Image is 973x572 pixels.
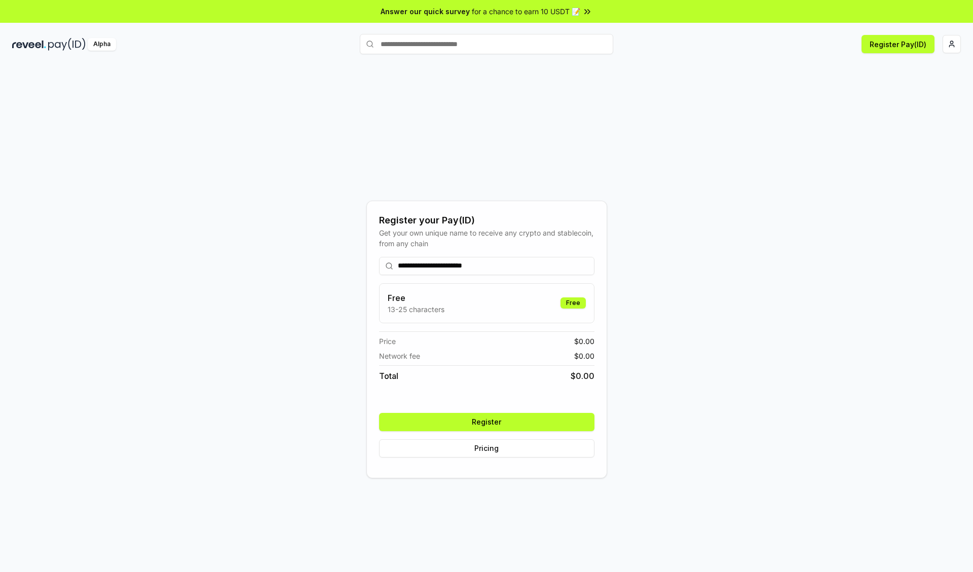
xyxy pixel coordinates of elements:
[388,304,444,315] p: 13-25 characters
[48,38,86,51] img: pay_id
[12,38,46,51] img: reveel_dark
[381,6,470,17] span: Answer our quick survey
[574,336,594,347] span: $ 0.00
[862,35,934,53] button: Register Pay(ID)
[388,292,444,304] h3: Free
[379,336,396,347] span: Price
[379,213,594,227] div: Register your Pay(ID)
[379,413,594,431] button: Register
[574,351,594,361] span: $ 0.00
[88,38,116,51] div: Alpha
[379,439,594,457] button: Pricing
[571,370,594,382] span: $ 0.00
[560,297,586,309] div: Free
[379,351,420,361] span: Network fee
[472,6,580,17] span: for a chance to earn 10 USDT 📝
[379,227,594,249] div: Get your own unique name to receive any crypto and stablecoin, from any chain
[379,370,398,382] span: Total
